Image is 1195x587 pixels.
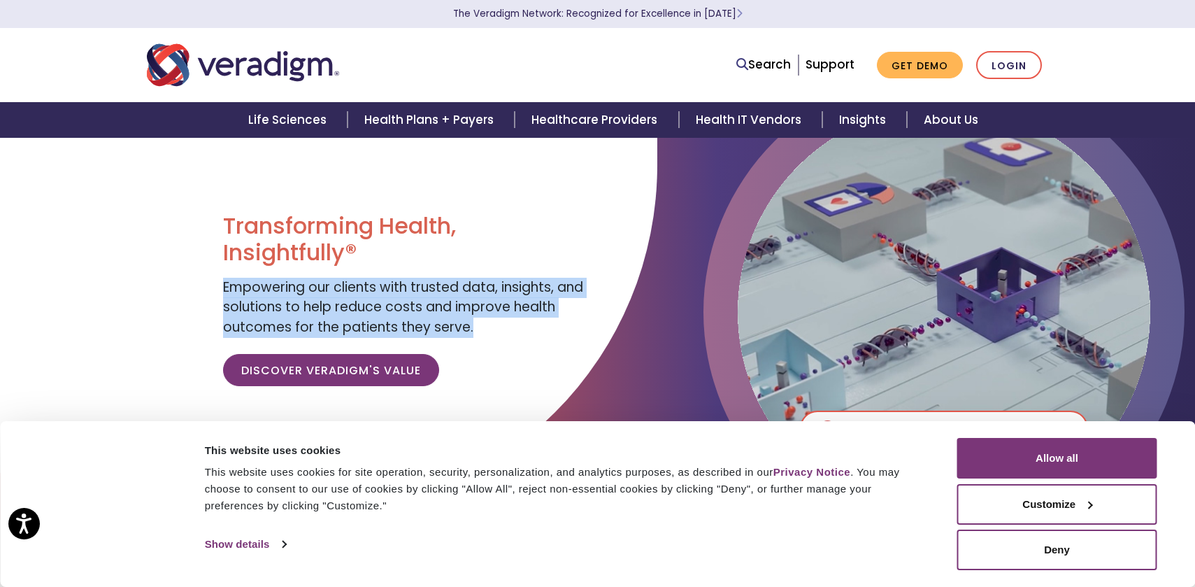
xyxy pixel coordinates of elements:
[736,55,791,74] a: Search
[515,102,678,138] a: Healthcare Providers
[806,56,854,73] a: Support
[223,354,439,386] a: Discover Veradigm's Value
[205,442,926,459] div: This website uses cookies
[147,42,339,88] img: Veradigm logo
[223,213,587,267] h1: Transforming Health, Insightfully®
[223,278,583,337] span: Empowering our clients with trusted data, insights, and solutions to help reduce costs and improv...
[822,102,907,138] a: Insights
[205,464,926,514] div: This website uses cookies for site operation, security, personalization, and analytics purposes, ...
[348,102,515,138] a: Health Plans + Payers
[231,102,348,138] a: Life Sciences
[453,7,743,20] a: The Veradigm Network: Recognized for Excellence in [DATE]Learn More
[773,466,850,478] a: Privacy Notice
[736,7,743,20] span: Learn More
[957,484,1157,525] button: Customize
[976,51,1042,80] a: Login
[679,102,822,138] a: Health IT Vendors
[957,438,1157,479] button: Allow all
[877,52,963,79] a: Get Demo
[926,486,1178,570] iframe: Drift Chat Widget
[205,534,286,555] a: Show details
[907,102,995,138] a: About Us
